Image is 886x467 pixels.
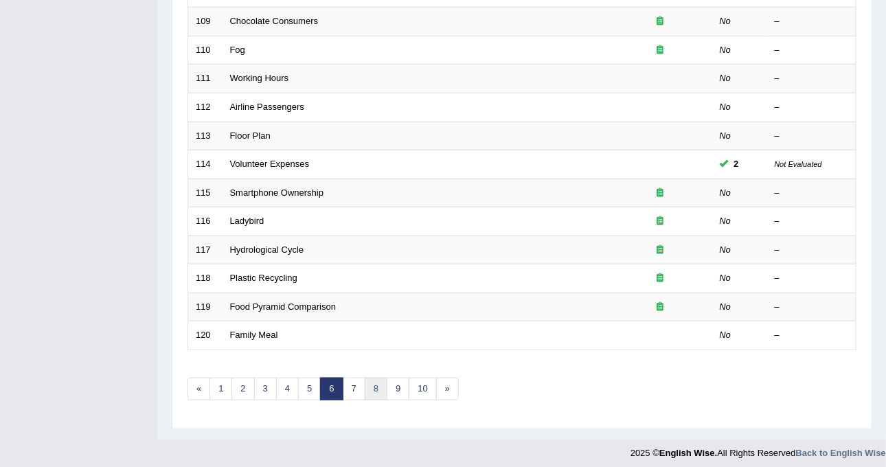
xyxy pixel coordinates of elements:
a: Smartphone Ownership [230,187,324,198]
a: 7 [343,378,365,400]
td: 110 [188,36,223,65]
div: – [775,72,849,85]
a: » [436,378,459,400]
div: Exam occurring question [617,301,705,314]
em: No [720,73,731,83]
a: Working Hours [230,73,289,83]
a: 8 [365,378,387,400]
td: 118 [188,264,223,293]
div: – [775,272,849,285]
a: 2 [231,378,254,400]
span: You can still take this question [729,157,745,172]
div: – [775,244,849,257]
em: No [720,301,731,312]
em: No [720,273,731,283]
div: – [775,329,849,342]
strong: English Wise. [659,448,717,458]
div: – [775,15,849,28]
div: – [775,130,849,143]
em: No [720,45,731,55]
td: 115 [188,179,223,207]
em: No [720,16,731,26]
a: 4 [276,378,299,400]
a: 1 [209,378,232,400]
a: Chocolate Consumers [230,16,319,26]
td: 113 [188,122,223,150]
td: 109 [188,8,223,36]
a: Back to English Wise [796,448,886,458]
em: No [720,216,731,226]
div: Exam occurring question [617,44,705,57]
div: – [775,101,849,114]
small: Not Evaluated [775,160,822,168]
a: Family Meal [230,330,278,340]
div: – [775,44,849,57]
a: Airline Passengers [230,102,304,112]
div: – [775,187,849,200]
div: Exam occurring question [617,15,705,28]
div: – [775,215,849,228]
a: 10 [409,378,436,400]
a: Plastic Recycling [230,273,297,283]
td: 120 [188,321,223,350]
td: 114 [188,150,223,179]
div: Exam occurring question [617,272,705,285]
div: – [775,301,849,314]
a: Fog [230,45,245,55]
td: 112 [188,93,223,122]
div: Exam occurring question [617,244,705,257]
a: 9 [387,378,409,400]
div: Exam occurring question [617,215,705,228]
div: Exam occurring question [617,187,705,200]
td: 116 [188,207,223,236]
a: « [188,378,210,400]
a: Volunteer Expenses [230,159,310,169]
a: Floor Plan [230,130,271,141]
em: No [720,244,731,255]
a: Food Pyramid Comparison [230,301,337,312]
td: 117 [188,236,223,264]
td: 111 [188,65,223,93]
em: No [720,330,731,340]
td: 119 [188,293,223,321]
em: No [720,102,731,112]
a: Ladybird [230,216,264,226]
em: No [720,187,731,198]
a: Hydrological Cycle [230,244,304,255]
a: 5 [298,378,321,400]
a: 3 [254,378,277,400]
div: 2025 © All Rights Reserved [631,440,886,459]
em: No [720,130,731,141]
a: 6 [320,378,343,400]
